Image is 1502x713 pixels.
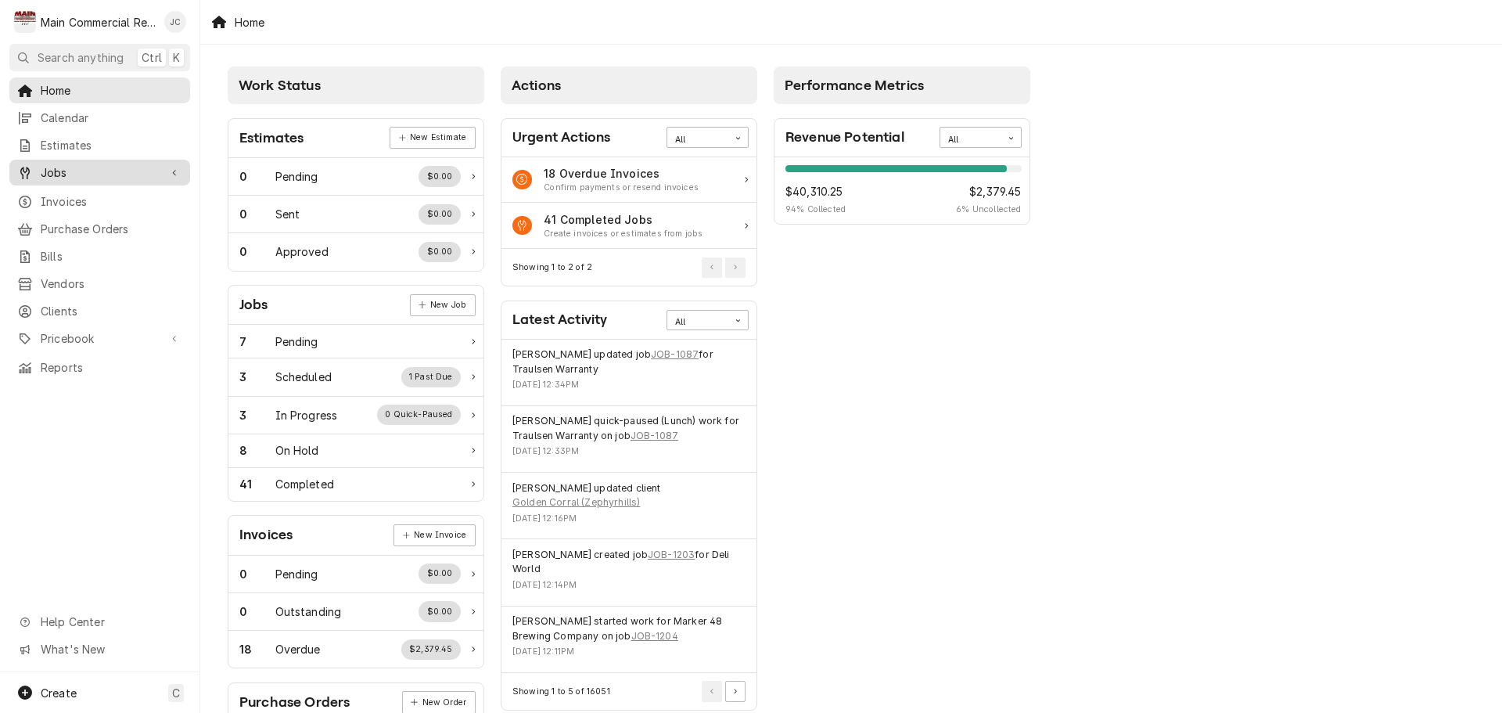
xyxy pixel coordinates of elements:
[501,673,756,710] div: Card Footer: Pagination
[275,603,342,620] div: Work Status Title
[9,636,190,662] a: Go to What's New
[9,243,190,269] a: Bills
[41,686,77,700] span: Create
[228,119,483,158] div: Card Header
[9,132,190,158] a: Estimates
[228,233,483,270] a: Work Status
[9,189,190,214] a: Invoices
[228,556,483,593] a: Work Status
[9,77,190,103] a: Home
[512,548,746,597] div: Event Details
[228,325,483,501] div: Card Data
[228,286,483,325] div: Card Header
[228,67,484,104] div: Card Column Header
[239,294,268,315] div: Card Title
[239,333,275,350] div: Work Status Count
[419,601,461,621] div: Work Status Supplemental Data
[667,127,749,147] div: Card Data Filter Control
[699,681,746,701] div: Pagination Controls
[41,359,182,376] span: Reports
[419,166,461,186] div: Work Status Supplemental Data
[142,49,162,66] span: Ctrl
[544,182,699,194] div: Action Item Suggestion
[419,242,461,262] div: Work Status Supplemental Data
[275,369,332,385] div: Work Status Title
[512,481,746,510] div: Event String
[501,67,757,104] div: Card Column Header
[239,566,275,582] div: Work Status Count
[501,473,756,539] div: Event
[512,261,592,274] div: Current Page Details
[228,434,483,468] div: Work Status
[239,476,275,492] div: Work Status Count
[228,593,483,631] a: Work Status
[164,11,186,33] div: JC
[38,49,124,66] span: Search anything
[785,127,904,148] div: Card Title
[410,294,476,316] div: Card Link Button
[239,524,293,546] div: Card Title
[544,228,702,240] div: Action Item Suggestion
[774,119,1029,157] div: Card Header
[275,168,318,185] div: Work Status Title
[9,298,190,324] a: Clients
[512,513,746,525] div: Event Timestamp
[228,556,483,668] div: Card Data
[275,206,300,222] div: Work Status Title
[228,397,483,434] div: Work Status
[275,476,334,492] div: Work Status Title
[512,646,746,658] div: Event Timestamp
[41,275,182,292] span: Vendors
[512,127,610,148] div: Card Title
[648,548,695,562] a: JOB-1203
[512,309,607,330] div: Card Title
[631,429,678,443] a: JOB-1087
[9,355,190,380] a: Reports
[41,248,182,265] span: Bills
[501,340,756,673] div: Card Data
[675,316,720,329] div: All
[501,157,756,203] a: Action Item
[228,631,483,668] a: Work Status
[512,77,561,93] span: Actions
[774,67,1030,104] div: Card Column Header
[377,405,461,425] div: Work Status Supplemental Data
[239,206,275,222] div: Work Status Count
[410,294,476,316] a: New Job
[41,14,156,31] div: Main Commercial Refrigeration Service
[419,204,461,225] div: Work Status Supplemental Data
[164,11,186,33] div: Jan Costello's Avatar
[512,495,640,510] a: Golden Corral (Zephyrhills)
[9,216,190,242] a: Purchase Orders
[785,183,846,200] span: $40,310.25
[512,481,746,531] div: Event Details
[239,369,275,385] div: Work Status Count
[41,221,182,237] span: Purchase Orders
[785,183,846,216] div: Revenue Potential Collected
[501,104,757,711] div: Card Column Content
[239,77,321,93] span: Work Status
[228,196,483,233] a: Work Status
[501,203,756,249] a: Action Item
[228,515,484,668] div: Card: Invoices
[774,118,1030,225] div: Card: Revenue Potential
[402,691,476,713] div: Card Link Button
[228,468,483,501] div: Work Status
[702,257,722,278] button: Go to Previous Page
[41,137,182,153] span: Estimates
[9,44,190,71] button: Search anythingCtrlK
[239,168,275,185] div: Work Status Count
[512,614,746,664] div: Event Details
[501,301,757,711] div: Card: Latest Activity
[14,11,36,33] div: M
[239,243,275,260] div: Work Status Count
[228,516,483,555] div: Card Header
[228,325,483,358] a: Work Status
[9,105,190,131] a: Calendar
[512,686,610,698] div: Current Page Details
[725,681,746,701] button: Go to Next Page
